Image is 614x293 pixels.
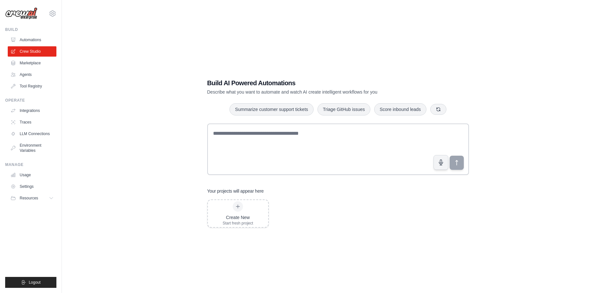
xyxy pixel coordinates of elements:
div: Build [5,27,56,32]
a: Settings [8,181,56,192]
a: Tool Registry [8,81,56,91]
a: Crew Studio [8,46,56,57]
span: Resources [20,196,38,201]
a: Marketplace [8,58,56,68]
button: Summarize customer support tickets [229,103,313,115]
img: Logo [5,7,37,20]
a: Automations [8,35,56,45]
a: LLM Connections [8,129,56,139]
p: Describe what you want to automate and watch AI create intelligent workflows for you [207,89,424,95]
a: Agents [8,69,56,80]
a: Environment Variables [8,140,56,156]
button: Score inbound leads [374,103,426,115]
div: Manage [5,162,56,167]
a: Integrations [8,105,56,116]
a: Traces [8,117,56,127]
button: Triage GitHub issues [317,103,370,115]
button: Click to speak your automation idea [434,155,448,170]
span: Logout [29,280,41,285]
div: Operate [5,98,56,103]
div: Create New [223,214,253,221]
button: Resources [8,193,56,203]
a: Usage [8,170,56,180]
div: Start fresh project [223,221,253,226]
h1: Build AI Powered Automations [207,78,424,87]
button: Logout [5,277,56,288]
button: Get new suggestions [430,104,446,115]
h3: Your projects will appear here [207,188,264,194]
